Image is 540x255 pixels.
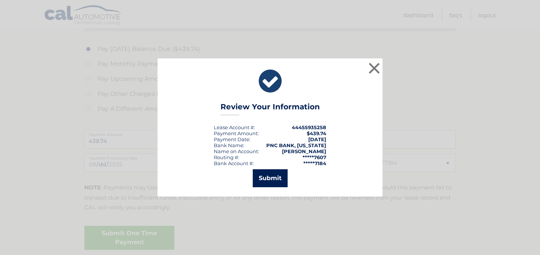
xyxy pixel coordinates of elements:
[308,136,326,142] span: [DATE]
[282,148,326,154] strong: [PERSON_NAME]
[253,169,288,187] button: Submit
[292,124,326,130] strong: 44455935258
[266,142,326,148] strong: PNC BANK, [US_STATE]
[214,154,239,160] div: Routing #:
[214,130,259,136] div: Payment Amount:
[214,160,254,166] div: Bank Account #:
[214,136,249,142] span: Payment Date
[220,102,320,115] h3: Review Your Information
[214,124,255,130] div: Lease Account #:
[214,148,259,154] div: Name on Account:
[214,142,244,148] div: Bank Name:
[214,136,250,142] div: :
[367,61,382,76] button: ×
[307,130,326,136] span: $439.74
